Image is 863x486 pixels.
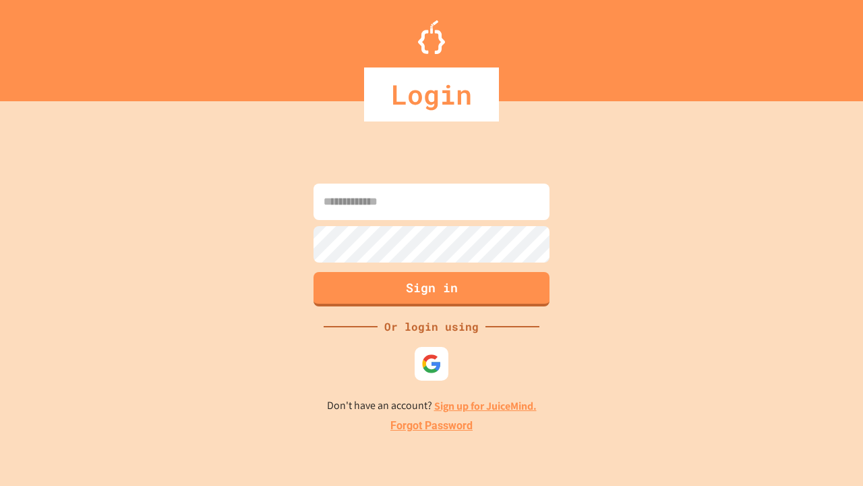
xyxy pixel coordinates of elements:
[421,354,442,374] img: google-icon.svg
[434,399,537,413] a: Sign up for JuiceMind.
[390,418,473,434] a: Forgot Password
[378,319,485,335] div: Or login using
[364,67,499,122] div: Login
[314,272,549,306] button: Sign in
[327,398,537,414] p: Don't have an account?
[418,20,445,54] img: Logo.svg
